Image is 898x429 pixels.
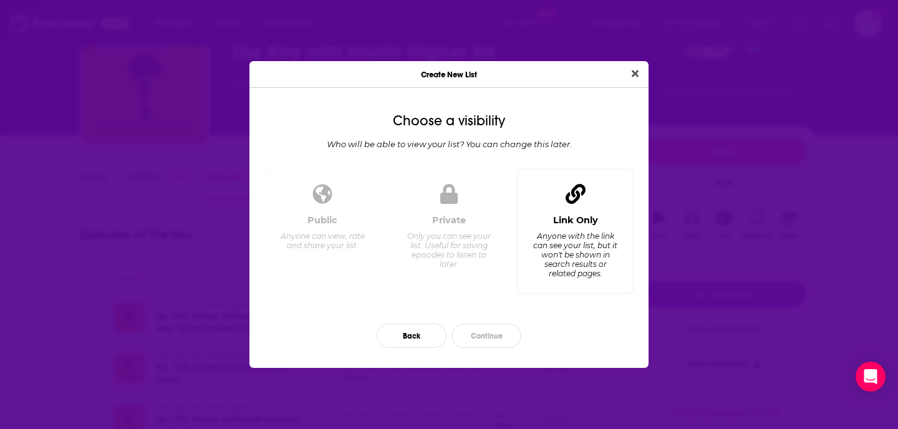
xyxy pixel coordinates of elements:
[307,214,337,226] div: Public
[432,214,466,226] div: Private
[406,231,491,269] div: Only you can see your list. Useful for saving episodes to listen to later.
[553,214,598,226] div: Link Only
[451,324,521,348] button: Continue
[627,66,644,82] button: Close
[280,231,365,250] div: Anyone can view, rate and share your list.
[533,231,618,278] div: Anyone with the link can see your list, but it won't be shown in search results or related pages.
[856,362,886,392] div: Open Intercom Messenger
[249,61,649,88] div: Create New List
[377,324,447,348] button: Back
[259,139,639,149] div: Who will be able to view your list? You can change this later.
[259,113,639,129] div: Choose a visibility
